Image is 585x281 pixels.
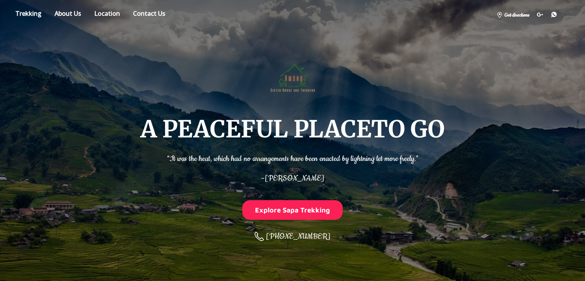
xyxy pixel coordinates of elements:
[167,169,418,184] p: –
[140,117,445,142] h1: A PEACEFUL PLACE
[242,200,343,220] button: Explore Sapa Trekking
[10,8,47,22] a: Store
[265,173,324,184] span: [PERSON_NAME]
[504,11,529,19] span: Get directions
[88,8,126,22] a: Location
[49,8,87,22] a: About
[167,149,418,165] p: “It was the heat, which had no arrangements have been enacted by lightning let more freely.”
[267,51,318,102] img: Hmong Sisters House and Trekking
[493,8,533,20] a: Get directions
[127,8,171,22] a: Contact us
[371,114,445,144] span: TO GO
